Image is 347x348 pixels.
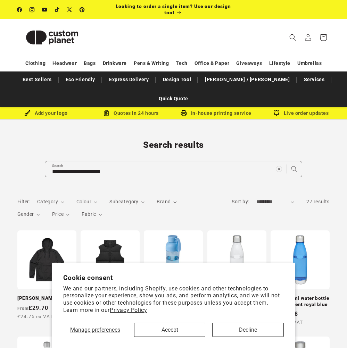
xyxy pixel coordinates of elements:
a: Services [300,74,328,86]
h2: Cookie consent [63,274,284,282]
span: Manage preferences [70,326,120,333]
a: Drinkware [103,57,127,69]
button: Search [287,161,302,177]
a: Tech [176,57,187,69]
span: Category [37,199,58,204]
a: Clothing [25,57,46,69]
span: Subcategory [109,199,138,204]
a: Cove 685 ml water bottle - Transparent royal blue [271,295,330,307]
button: Clear search term [271,161,287,177]
a: Best Sellers [19,74,55,86]
a: Headwear [52,57,77,69]
summary: Colour (0 selected) [76,198,98,205]
a: Custom Planet [15,19,90,56]
img: Order updates [273,110,280,116]
summary: Category (0 selected) [37,198,64,205]
summary: Subcategory (0 selected) [109,198,144,205]
a: Giveaways [236,57,262,69]
a: Privacy Policy [110,307,147,313]
img: Order Updates Icon [103,110,109,116]
a: Office & Paper [195,57,229,69]
span: Price [52,211,64,217]
button: Decline [212,323,284,337]
a: Express Delivery [106,74,152,86]
span: Fabric [82,211,96,217]
button: Manage preferences [63,323,127,337]
div: Quotes in 24 hours [89,109,174,118]
a: Umbrellas [297,57,322,69]
div: In-house printing service [174,109,259,118]
a: Lifestyle [269,57,290,69]
div: Live order updates [258,109,344,118]
img: Custom Planet [17,22,87,53]
a: [PERSON_NAME] / [PERSON_NAME] [201,74,293,86]
summary: Price [52,211,70,218]
span: Colour [76,199,91,204]
a: Quick Quote [155,93,192,105]
div: Add your logo [3,109,89,118]
button: Accept [134,323,206,337]
a: Eco Friendly [62,74,99,86]
p: We and our partners, including Shopify, use cookies and other technologies to personalize your ex... [63,285,284,314]
summary: Search [285,30,300,45]
span: 27 results [306,199,330,204]
summary: Fabric (0 selected) [82,211,102,218]
summary: Brand (0 selected) [157,198,177,205]
span: Looking to order a single item? Use our design tool [116,3,231,15]
img: Brush Icon [24,110,31,116]
a: Pens & Writing [134,57,169,69]
span: Gender [17,211,34,217]
h2: Filter: [17,198,30,205]
a: Bags [84,57,96,69]
img: In-house printing [181,110,187,116]
label: Sort by: [232,199,249,204]
a: Design Tool [159,74,195,86]
summary: Gender (0 selected) [17,211,40,218]
span: Brand [157,199,171,204]
a: [PERSON_NAME] - Black [17,295,76,302]
h1: Search results [17,139,330,151]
